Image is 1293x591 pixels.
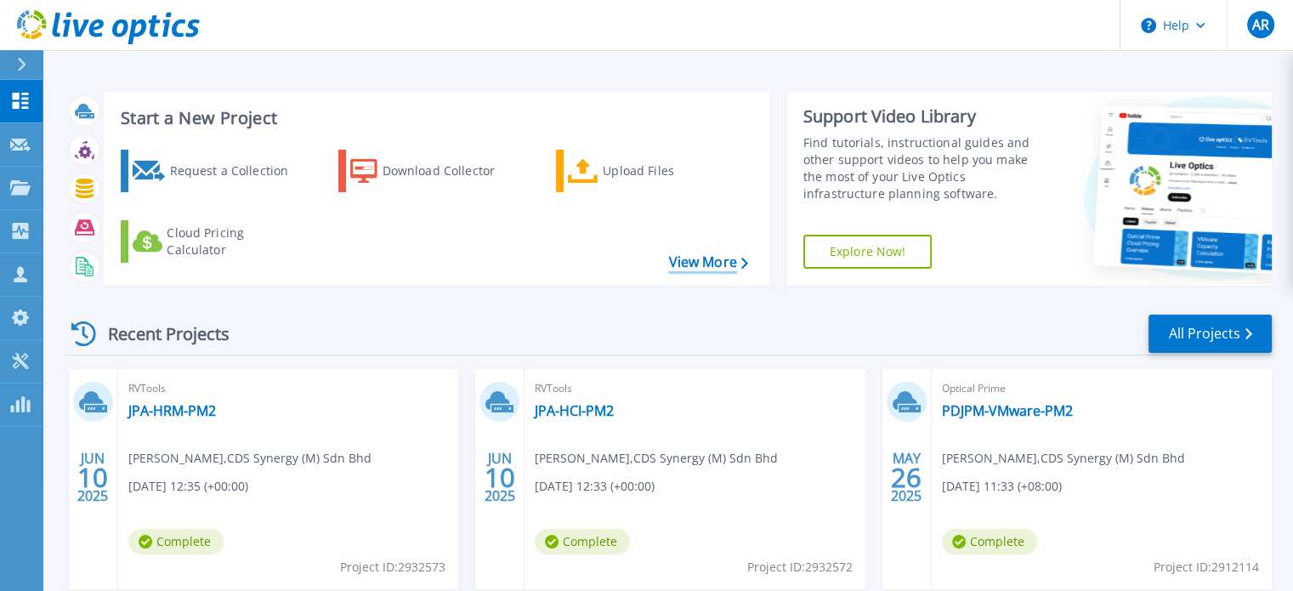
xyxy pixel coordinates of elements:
span: Project ID: 2912114 [1154,558,1259,577]
span: Project ID: 2932572 [747,558,853,577]
div: Find tutorials, instructional guides and other support videos to help you make the most of your L... [803,134,1047,202]
span: 10 [485,470,515,485]
h3: Start a New Project [121,109,747,128]
a: JPA-HRM-PM2 [128,402,216,419]
span: Complete [942,529,1037,554]
a: Cloud Pricing Calculator [121,220,310,263]
a: All Projects [1148,315,1272,353]
a: Download Collector [338,150,528,192]
a: Explore Now! [803,235,933,269]
a: View More [668,254,747,270]
span: RVTools [128,379,448,398]
div: Cloud Pricing Calculator [167,224,303,259]
span: [DATE] 12:33 (+00:00) [535,477,655,496]
span: 10 [77,470,108,485]
div: Recent Projects [65,313,252,355]
span: Optical Prime [942,379,1262,398]
div: Request a Collection [169,154,305,188]
span: RVTools [535,379,854,398]
span: Complete [535,529,630,554]
a: JPA-HCI-PM2 [535,402,614,419]
div: JUN 2025 [484,446,516,509]
div: JUN 2025 [77,446,109,509]
div: Download Collector [383,154,519,188]
span: [PERSON_NAME] , CDS Synergy (M) Sdn Bhd [128,449,371,468]
a: Upload Files [556,150,746,192]
div: MAY 2025 [890,446,922,509]
span: [PERSON_NAME] , CDS Synergy (M) Sdn Bhd [942,449,1185,468]
span: [DATE] 11:33 (+08:00) [942,477,1062,496]
span: Project ID: 2932573 [340,558,445,577]
span: AR [1251,18,1268,31]
div: Upload Files [603,154,739,188]
div: Support Video Library [803,105,1047,128]
span: Complete [128,529,224,554]
span: 26 [891,470,922,485]
a: PDJPM-VMware-PM2 [942,402,1073,419]
a: Request a Collection [121,150,310,192]
span: [PERSON_NAME] , CDS Synergy (M) Sdn Bhd [535,449,778,468]
span: [DATE] 12:35 (+00:00) [128,477,248,496]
